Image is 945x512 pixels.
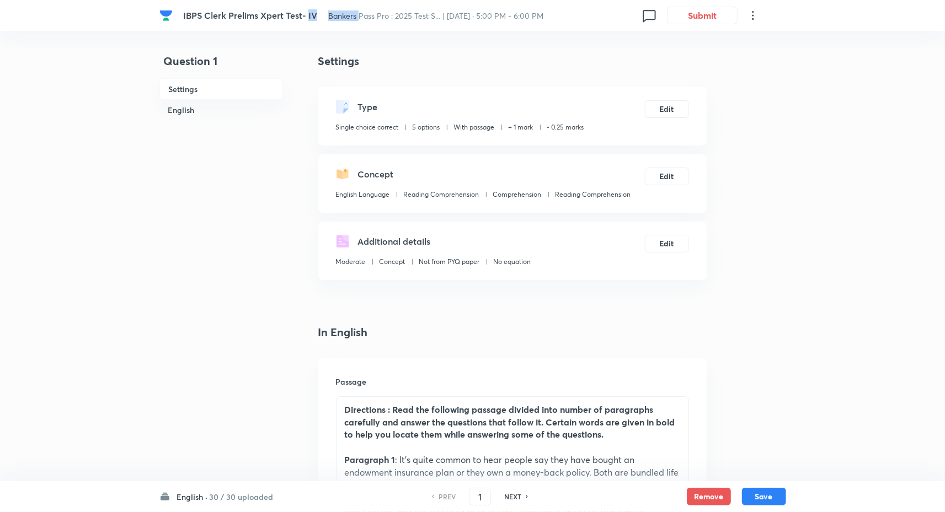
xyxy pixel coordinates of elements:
button: Edit [645,168,689,185]
h6: Passage [336,376,689,387]
strong: Directions : Read the following passage divided into number of paragraphs carefully and answer th... [345,403,675,440]
h6: PREV [439,492,456,502]
p: - 0.25 marks [547,122,584,132]
p: Concept [380,257,405,267]
span: Bankers Pass Pro : 2025 Test S... | [DATE] · 5:00 PM - 6:00 PM [328,10,543,21]
img: questionDetails.svg [336,235,349,248]
p: English Language [336,190,390,200]
p: Moderate [336,257,366,267]
h5: Concept [358,168,394,181]
h5: Type [358,100,378,114]
img: questionType.svg [336,100,349,114]
p: + 1 mark [509,122,533,132]
p: 5 options [413,122,440,132]
a: Company Logo [159,9,175,22]
h4: In English [318,324,707,341]
button: Edit [645,235,689,252]
strong: Paragraph 1 [345,454,396,465]
h4: Question 1 [159,53,283,78]
h6: Settings [159,78,283,100]
p: No equation [494,257,531,267]
p: With passage [454,122,495,132]
p: Reading Comprehension [404,190,479,200]
p: Not from PYQ paper [419,257,480,267]
button: Submit [667,7,738,24]
p: Reading Comprehension [556,190,631,200]
h4: Settings [318,53,707,69]
p: Single choice correct [336,122,399,132]
p: Comprehension [493,190,542,200]
button: Remove [687,488,731,505]
h6: NEXT [504,492,521,502]
h6: 30 / 30 uploaded [210,491,274,503]
button: Edit [645,100,689,118]
button: Save [742,488,786,505]
img: Company Logo [159,9,173,22]
span: IBPS Clerk Prelims Xpert Test- IV [183,9,317,21]
h6: English [159,100,283,120]
h6: English · [177,491,208,503]
img: questionConcept.svg [336,168,349,181]
h5: Additional details [358,235,431,248]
